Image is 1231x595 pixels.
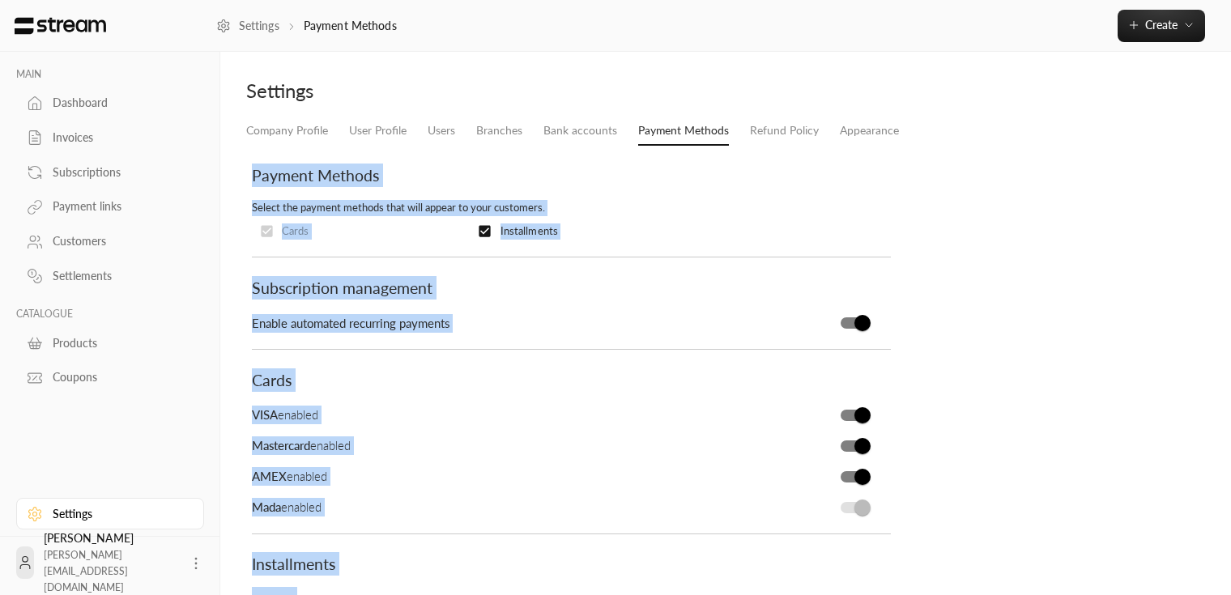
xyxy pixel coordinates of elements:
[252,438,351,453] span: enabled
[16,498,204,529] a: Settings
[53,506,184,522] div: Settings
[252,316,449,330] span: Enable automated recurring payments
[252,166,379,185] span: Payment Methods
[840,117,899,145] a: Appearance
[16,122,204,154] a: Invoices
[53,335,184,351] div: Products
[16,327,204,359] a: Products
[476,117,522,145] a: Branches
[216,18,397,34] nav: breadcrumb
[53,130,184,146] div: Invoices
[246,78,718,104] div: Settings
[252,555,335,573] span: Installments
[252,278,432,297] span: Subscription management
[1145,18,1178,32] span: Create
[246,117,328,145] a: Company Profile
[304,18,397,34] p: Payment Methods
[53,268,184,284] div: Settlements
[44,530,178,595] div: [PERSON_NAME]
[252,469,287,483] span: AMEX
[53,198,184,215] div: Payment links
[53,233,184,249] div: Customers
[53,95,184,111] div: Dashboard
[252,469,327,483] span: enabled
[216,18,279,34] a: Settings
[16,261,204,292] a: Settlements
[53,164,184,181] div: Subscriptions
[252,499,322,514] span: enabled
[252,407,278,422] span: VISA
[500,223,558,240] span: Installments
[44,549,128,593] span: [PERSON_NAME][EMAIL_ADDRESS][DOMAIN_NAME]
[16,68,204,81] p: MAIN
[16,87,204,119] a: Dashboard
[252,407,318,422] span: enabled
[252,371,292,389] span: Cards
[16,191,204,223] a: Payment links
[428,117,455,145] a: Users
[1118,10,1205,42] button: Create
[53,369,184,385] div: Coupons
[638,117,729,146] a: Payment Methods
[349,117,407,145] a: User Profile
[282,223,309,240] span: Cards
[543,117,617,145] a: Bank accounts
[252,438,310,453] span: Mastercard
[16,226,204,257] a: Customers
[750,117,819,145] a: Refund Policy
[13,17,108,35] img: Logo
[252,200,891,216] div: Select the payment methods that will appear to your customers.
[16,308,204,321] p: CATALOGUE
[16,362,204,393] a: Coupons
[16,156,204,188] a: Subscriptions
[252,499,281,514] span: Mada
